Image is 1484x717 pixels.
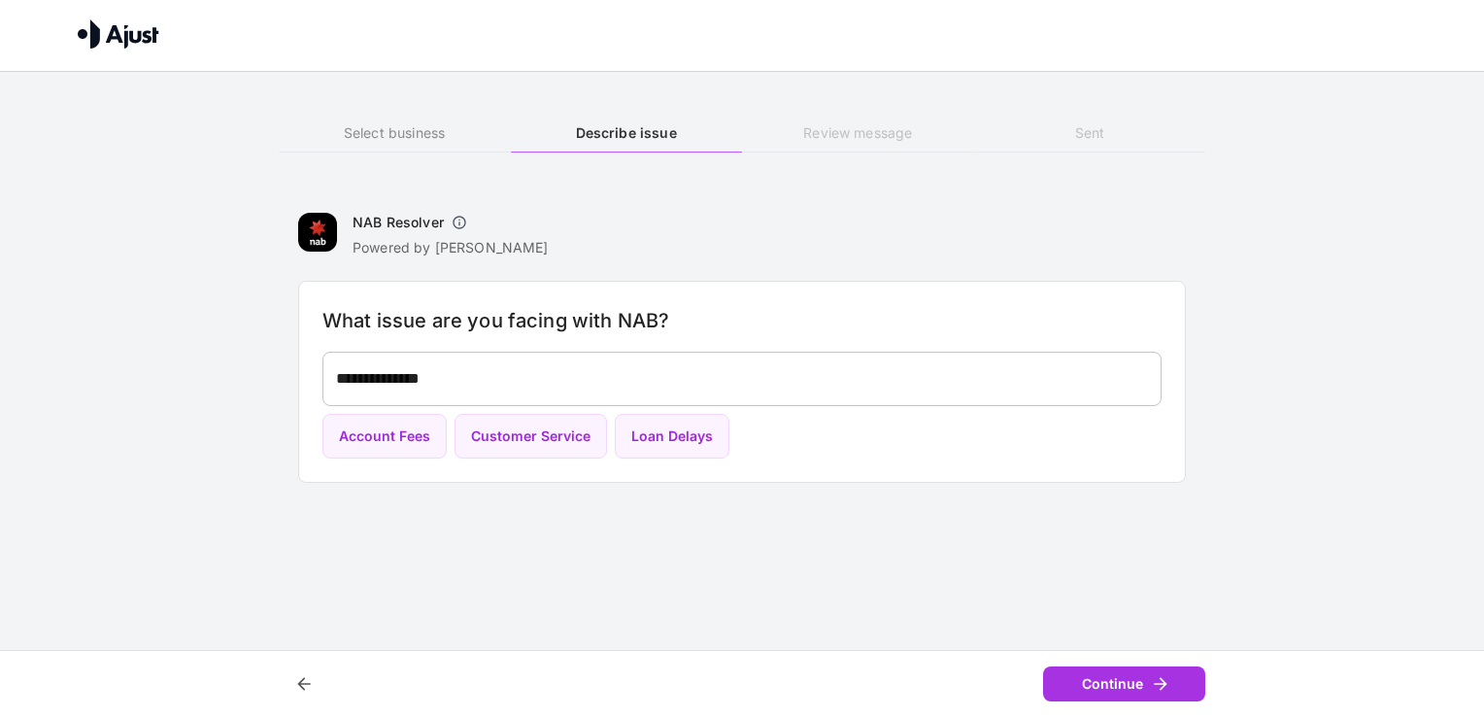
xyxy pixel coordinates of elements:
[742,122,973,144] h6: Review message
[353,238,549,257] p: Powered by [PERSON_NAME]
[455,414,607,460] button: Customer Service
[298,213,337,252] img: NAB
[1043,666,1205,702] button: Continue
[511,122,742,144] h6: Describe issue
[78,19,159,49] img: Ajust
[615,414,729,460] button: Loan Delays
[279,122,510,144] h6: Select business
[322,414,447,460] button: Account Fees
[353,213,444,232] h6: NAB Resolver
[322,305,1162,336] h6: What issue are you facing with NAB?
[974,122,1205,144] h6: Sent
